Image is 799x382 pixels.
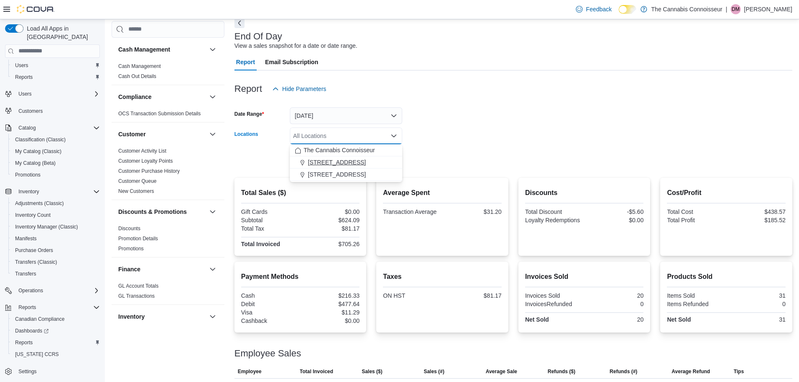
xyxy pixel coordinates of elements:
[525,188,644,198] h2: Discounts
[118,265,206,273] button: Finance
[238,368,262,375] span: Employee
[234,18,245,28] button: Next
[208,264,218,274] button: Finance
[208,312,218,322] button: Inventory
[118,63,161,70] span: Cash Management
[15,212,51,218] span: Inventory Count
[15,148,62,155] span: My Catalog (Classic)
[15,351,59,358] span: [US_STATE] CCRS
[15,106,46,116] a: Customers
[118,130,206,138] button: Customer
[2,186,103,197] button: Inventory
[18,108,43,114] span: Customers
[15,327,49,334] span: Dashboards
[241,225,299,232] div: Total Tax
[12,72,100,82] span: Reports
[118,188,154,194] a: New Customers
[234,111,264,117] label: Date Range
[586,316,643,323] div: 20
[8,146,103,157] button: My Catalog (Classic)
[667,272,786,282] h2: Products Sold
[383,292,440,299] div: ON HST
[241,241,280,247] strong: Total Invoiced
[619,5,636,14] input: Dark Mode
[12,245,57,255] a: Purchase Orders
[12,135,69,145] a: Classification (Classic)
[12,198,100,208] span: Adjustments (Classic)
[112,61,224,85] div: Cash Management
[12,338,100,348] span: Reports
[308,158,366,166] span: [STREET_ADDRESS]
[18,188,39,195] span: Inventory
[302,225,359,232] div: $81.17
[586,301,643,307] div: 0
[8,134,103,146] button: Classification (Classic)
[12,135,100,145] span: Classification (Classic)
[8,157,103,169] button: My Catalog (Beta)
[525,208,583,215] div: Total Discount
[12,146,100,156] span: My Catalog (Classic)
[15,200,64,207] span: Adjustments (Classic)
[726,4,727,14] p: |
[118,236,158,242] a: Promotion Details
[241,208,299,215] div: Gift Cards
[667,217,724,223] div: Total Profit
[667,292,724,299] div: Items Sold
[12,234,100,244] span: Manifests
[118,168,180,174] a: Customer Purchase History
[118,130,146,138] h3: Customer
[241,301,299,307] div: Debit
[15,89,100,99] span: Users
[12,210,54,220] a: Inventory Count
[208,129,218,139] button: Customer
[728,292,786,299] div: 31
[444,292,502,299] div: $81.17
[586,5,612,13] span: Feedback
[8,325,103,337] a: Dashboards
[12,146,65,156] a: My Catalog (Classic)
[12,72,36,82] a: Reports
[8,233,103,244] button: Manifests
[15,187,100,197] span: Inventory
[302,241,359,247] div: $705.26
[15,366,100,377] span: Settings
[8,244,103,256] button: Purchase Orders
[15,316,65,322] span: Canadian Compliance
[15,187,42,197] button: Inventory
[304,146,375,154] span: The Cannabis Connoisseur
[15,247,53,254] span: Purchase Orders
[241,188,360,198] h2: Total Sales ($)
[2,365,103,377] button: Settings
[18,304,36,311] span: Reports
[300,368,333,375] span: Total Invoiced
[15,235,36,242] span: Manifests
[118,158,173,164] a: Customer Loyalty Points
[18,91,31,97] span: Users
[525,301,583,307] div: InvoicesRefunded
[12,338,36,348] a: Reports
[15,286,100,296] span: Operations
[573,1,615,18] a: Feedback
[234,84,262,94] h3: Report
[731,4,741,14] div: Duane Markle
[118,45,206,54] button: Cash Management
[118,148,167,154] a: Customer Activity List
[12,257,60,267] a: Transfers (Classic)
[362,368,382,375] span: Sales ($)
[208,44,218,55] button: Cash Management
[651,4,723,14] p: The Cannabis Connoisseur
[667,316,691,323] strong: Net Sold
[234,42,357,50] div: View a sales snapshot for a date or date range.
[671,368,710,375] span: Average Refund
[8,197,103,209] button: Adjustments (Classic)
[8,256,103,268] button: Transfers (Classic)
[234,131,258,138] label: Locations
[12,314,100,324] span: Canadian Compliance
[525,272,644,282] h2: Invoices Sold
[241,309,299,316] div: Visa
[12,326,52,336] a: Dashboards
[12,222,100,232] span: Inventory Manager (Classic)
[236,54,255,70] span: Report
[8,60,103,71] button: Users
